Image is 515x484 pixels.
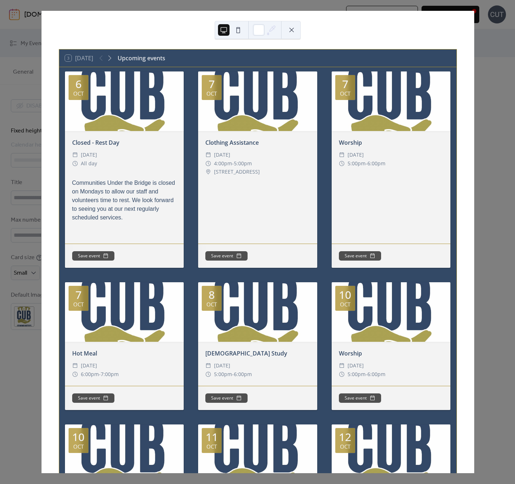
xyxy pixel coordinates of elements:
[332,138,451,147] div: Worship
[72,370,78,379] div: ​
[339,289,351,300] div: 10
[99,370,101,379] span: -
[72,251,114,261] button: Save event
[214,167,260,176] span: [STREET_ADDRESS]
[348,370,366,379] span: 5:00pm
[81,159,97,168] span: All day
[206,302,217,307] div: Oct
[118,54,165,62] div: Upcoming events
[75,79,82,90] div: 6
[214,159,232,168] span: 4:00pm
[65,138,184,147] div: Closed - Rest Day
[72,432,84,442] div: 10
[214,370,232,379] span: 5:00pm
[72,179,177,222] p: Communities Under the Bridge is closed on Mondays to allow our staff and volunteers time to rest....
[205,393,248,403] button: Save event
[205,159,211,168] div: ​
[332,349,451,358] div: Worship
[209,79,215,90] div: 7
[206,444,217,449] div: Oct
[367,370,385,379] span: 6:00pm
[339,393,381,403] button: Save event
[367,159,385,168] span: 6:00pm
[205,151,211,159] div: ​
[81,370,99,379] span: 6:00pm
[198,138,317,147] div: Clothing Assistance
[65,349,184,358] div: Hot Meal
[366,370,367,379] span: -
[234,159,252,168] span: 5:00pm
[340,444,350,449] div: Oct
[73,91,84,96] div: Oct
[81,361,97,370] span: [DATE]
[73,444,84,449] div: Oct
[339,361,345,370] div: ​
[72,159,78,168] div: ​
[205,361,211,370] div: ​
[209,289,215,300] div: 8
[339,432,351,442] div: 12
[205,167,211,176] div: ​
[206,91,217,96] div: Oct
[205,251,248,261] button: Save event
[340,302,350,307] div: Oct
[214,361,230,370] span: [DATE]
[72,151,78,159] div: ​
[72,361,78,370] div: ​
[214,151,230,159] span: [DATE]
[340,91,350,96] div: Oct
[101,370,119,379] span: 7:00pm
[81,151,97,159] span: [DATE]
[206,432,218,442] div: 11
[75,289,82,300] div: 7
[232,370,234,379] span: -
[73,302,84,307] div: Oct
[198,349,317,358] div: [DEMOGRAPHIC_DATA] Study
[339,159,345,168] div: ​
[72,393,114,403] button: Save event
[366,159,367,168] span: -
[234,370,252,379] span: 6:00pm
[348,159,366,168] span: 5:00pm
[342,79,348,90] div: 7
[339,151,345,159] div: ​
[339,251,381,261] button: Save event
[348,361,364,370] span: [DATE]
[205,370,211,379] div: ​
[232,159,234,168] span: -
[348,151,364,159] span: [DATE]
[339,370,345,379] div: ​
